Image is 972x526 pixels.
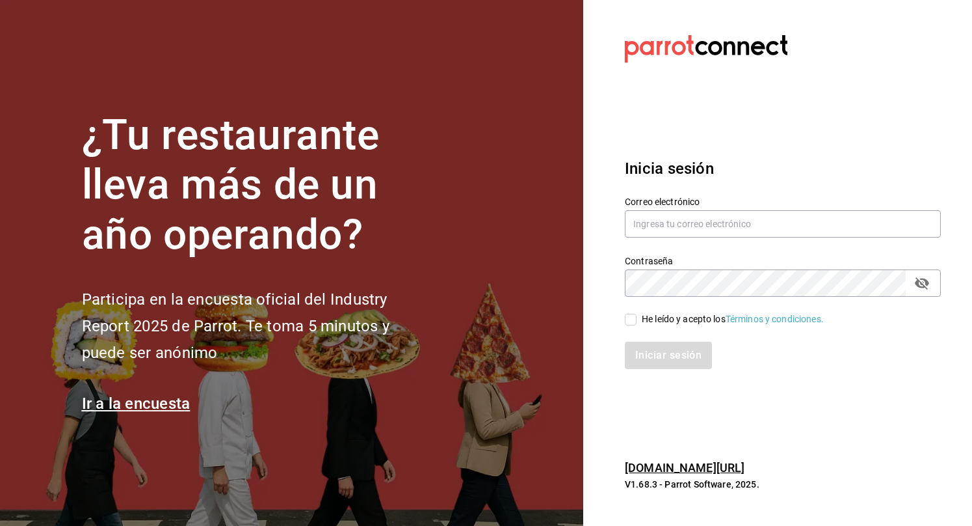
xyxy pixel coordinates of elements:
[625,461,744,475] a: [DOMAIN_NAME][URL]
[625,210,941,238] input: Ingresa tu correo electrónico
[82,286,433,366] h2: Participa en la encuesta oficial del Industry Report 2025 de Parrot. Te toma 5 minutos y puede se...
[625,478,941,491] p: V1.68.3 - Parrot Software, 2025.
[642,312,824,326] div: He leído y acepto los
[82,111,433,260] h1: ¿Tu restaurante lleva más de un año operando?
[82,394,190,413] a: Ir a la encuesta
[726,314,824,324] a: Términos y condiciones.
[625,157,941,180] h3: Inicia sesión
[625,197,941,206] label: Correo electrónico
[911,272,933,294] button: passwordField
[625,256,941,265] label: Contraseña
